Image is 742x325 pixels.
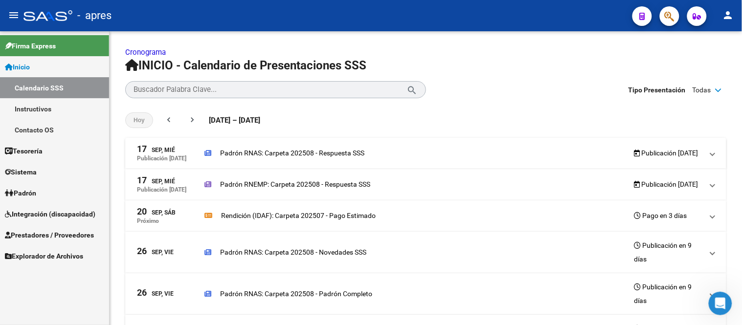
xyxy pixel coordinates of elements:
[220,148,364,158] p: Padrón RNAS: Carpeta 202508 - Respuesta SSS
[634,280,703,307] h3: Publicación en 9 días
[137,176,175,186] div: Sep, Mié
[709,292,732,315] iframe: Intercom live chat
[406,84,418,95] mat-icon: search
[722,9,734,21] mat-icon: person
[137,288,147,297] span: 26
[137,186,186,193] p: Publicación [DATE]
[125,112,153,128] button: Hoy
[634,238,703,266] h3: Publicación en 9 días
[8,9,20,21] mat-icon: menu
[221,210,376,221] p: Rendición (IDAF): Carpeta 202507 - Pago Estimado
[125,59,366,72] span: INICIO - Calendario de Presentaciones SSS
[137,288,174,299] div: Sep, Vie
[125,48,166,57] a: Cronograma
[137,247,147,256] span: 26
[220,247,366,258] p: Padrón RNAS: Carpeta 202508 - Novedades SSS
[137,207,147,216] span: 20
[187,115,197,125] mat-icon: chevron_right
[137,176,147,185] span: 17
[5,41,56,51] span: Firma Express
[137,207,176,217] div: Sep, Sáb
[125,200,726,232] mat-expansion-panel-header: 20Sep, SábPróximoRendición (IDAF): Carpeta 202507 - Pago EstimadoPago en 3 días
[137,247,174,257] div: Sep, Vie
[5,251,83,261] span: Explorador de Archivos
[5,62,30,72] span: Inicio
[209,115,260,126] span: [DATE] – [DATE]
[634,209,687,222] h3: Pago en 3 días
[5,146,43,156] span: Tesorería
[220,179,370,190] p: Padrón RNEMP: Carpeta 202508 - Respuesta SSS
[5,167,37,177] span: Sistema
[5,209,95,219] span: Integración (discapacidad)
[137,145,147,153] span: 17
[693,85,711,95] span: Todas
[5,188,36,198] span: Padrón
[125,169,726,200] mat-expansion-panel-header: 17Sep, MiéPublicación [DATE]Padrón RNEMP: Carpeta 202508 - Respuesta SSSPublicación [DATE]
[125,138,726,169] mat-expansion-panel-header: 17Sep, MiéPublicación [DATE]Padrón RNAS: Carpeta 202508 - Respuesta SSSPublicación [DATE]
[634,177,698,191] h3: Publicación [DATE]
[137,217,159,224] p: Próximo
[5,230,94,240] span: Prestadores / Proveedores
[164,115,174,125] mat-icon: chevron_left
[220,288,372,299] p: Padrón RNAS: Carpeta 202508 - Padrón Completo
[137,155,186,162] p: Publicación [DATE]
[125,232,726,273] mat-expansion-panel-header: 26Sep, ViePadrón RNAS: Carpeta 202508 - Novedades SSSPublicación en 9 días
[137,145,175,155] div: Sep, Mié
[629,85,686,95] span: Tipo Presentación
[125,273,726,315] mat-expansion-panel-header: 26Sep, ViePadrón RNAS: Carpeta 202508 - Padrón CompletoPublicación en 9 días
[77,5,112,26] span: - apres
[634,146,698,160] h3: Publicación [DATE]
